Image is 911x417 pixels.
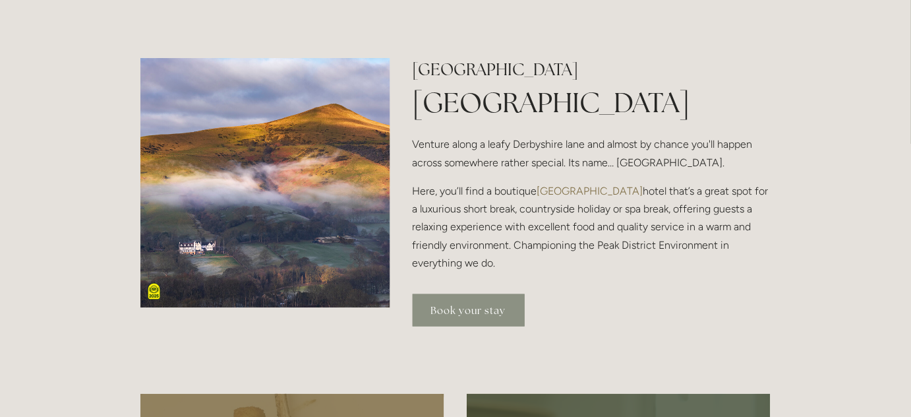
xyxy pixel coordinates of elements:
img: Peak District National Park- misty Lose Hill View. Losehill House [140,58,390,308]
p: Venture along a leafy Derbyshire lane and almost by chance you'll happen across somewhere rather ... [413,135,771,171]
a: [GEOGRAPHIC_DATA] [537,185,643,197]
h1: [GEOGRAPHIC_DATA] [413,83,771,122]
a: Book your stay [413,294,525,327]
h2: [GEOGRAPHIC_DATA] [413,58,771,81]
p: Here, you’ll find a boutique hotel that’s a great spot for a luxurious short break, countryside h... [413,182,771,272]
